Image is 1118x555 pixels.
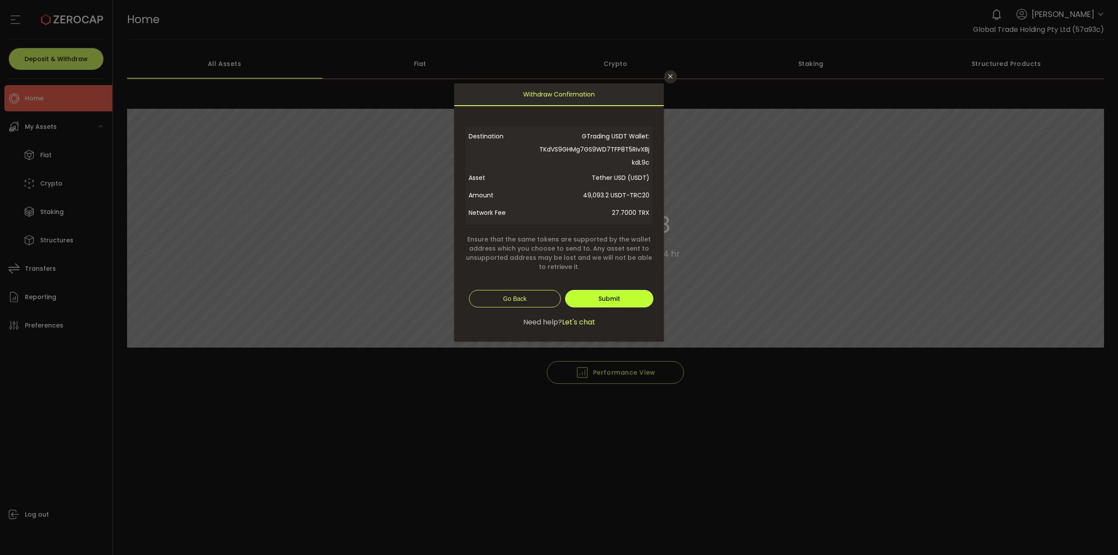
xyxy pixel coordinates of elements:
span: Destination [469,130,538,169]
button: Go Back [469,290,561,307]
span: Let's chat [562,317,595,327]
span: Tether USD (USDT) [538,169,649,186]
span: Network Fee [469,204,538,221]
iframe: Chat Widget [1016,461,1118,555]
span: 49,093.2 USDT-TRC20 [538,186,649,204]
div: 聊天小组件 [1016,461,1118,555]
span: Go Back [503,295,527,302]
div: dialog [454,83,664,341]
span: Submit [598,294,620,303]
span: 27.7000 TRX [538,204,649,221]
span: Asset [469,169,538,186]
button: Close [664,70,677,83]
button: Submit [565,290,653,307]
span: GTrading USDT Wallet: TKdVS9GHMg7GS9WD7TFP8T5RivXBjkdL9c [538,130,649,169]
span: Need help? [523,317,562,327]
span: Ensure that the same tokens are supported by the wallet address which you choose to send to. Any ... [465,235,653,272]
span: Amount [469,186,538,204]
span: Withdraw Confirmation [523,83,595,105]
